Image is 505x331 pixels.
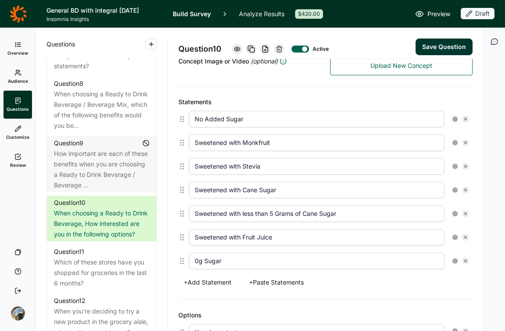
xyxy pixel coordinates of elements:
div: Remove [462,257,469,264]
div: Question 10 [54,197,85,208]
img: ocn8z7iqvmiiaveqkfqd.png [11,306,25,320]
h1: General BD with Integral [DATE] [46,5,162,16]
div: Remove [462,139,469,146]
a: Overview [4,35,32,63]
button: +Add Statement [178,276,237,289]
div: Remove [462,187,469,194]
div: Settings [452,163,459,170]
a: Review [4,147,32,175]
div: Statements [178,97,473,107]
div: Draft [461,8,494,19]
button: +Paste Statements [244,276,309,289]
div: Settings [452,139,459,146]
div: Question 8 [54,78,83,89]
a: Question9How important are each of these benefits when you are choosing a Ready to Drink Beverage... [47,136,156,192]
button: Draft [461,8,494,20]
div: Settings [452,257,459,264]
a: Questions [4,91,32,119]
span: Customize [6,134,29,140]
span: Questions [7,106,29,112]
span: (optional) [251,56,278,67]
a: Preview [415,9,450,19]
a: Question11Which of these stores have you shopped for groceries in the last 6 months? [47,245,156,290]
span: Question 10 [178,43,221,55]
div: Question 12 [54,296,85,306]
div: Remove [462,116,469,123]
a: Question8When choosing a Ready to Drink Beverage / Beverage Mix, which of the following benefits ... [47,77,156,133]
div: Settings [452,234,459,241]
span: Overview [7,50,28,56]
div: Settings [452,116,459,123]
span: Insomnia Insights [46,16,162,23]
span: Upload New Concept [370,61,432,70]
span: Review [10,162,26,168]
span: Questions [46,39,75,49]
div: Active [313,46,327,53]
div: Remove [462,234,469,241]
a: Customize [4,119,32,147]
div: Settings [452,187,459,194]
div: Question 9 [54,138,83,148]
div: Which of these stores have you shopped for groceries in the last 6 months? [54,257,149,289]
div: Options [178,310,473,320]
a: Question10When choosing a Ready to Drink Beverage, How interested are you in the following options? [47,196,156,241]
div: When choosing a Ready to Drink Beverage, How interested are you in the following options? [54,208,149,239]
div: How important are each of these benefits when you are choosing a Ready to Drink Beverage / Bevera... [54,148,149,190]
div: Concept Image or Video [178,56,321,67]
span: Preview [427,9,450,19]
div: Remove [462,163,469,170]
div: Delete [274,44,285,54]
span: Audience [8,78,28,84]
div: Remove [462,210,469,217]
div: $420.00 [295,9,323,19]
button: Save Question [416,39,473,55]
div: When choosing a Ready to Drink Beverage / Beverage Mix, which of the following benefits would you... [54,89,149,131]
a: Audience [4,63,32,91]
div: Question 11 [54,246,84,257]
div: Settings [452,210,459,217]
